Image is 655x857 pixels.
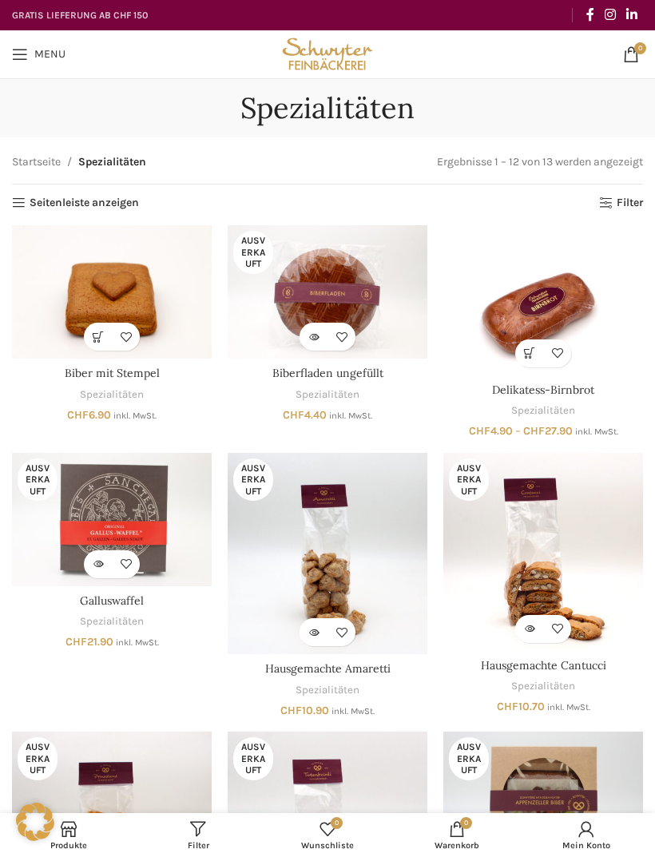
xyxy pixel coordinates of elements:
[634,42,646,54] span: 0
[515,339,543,367] a: Wähle Optionen für „Delikatess-Birnbrot“
[581,2,599,27] a: Facebook social link
[240,91,415,125] h1: Spezialitäten
[392,817,522,853] div: My cart
[280,704,329,717] bdi: 10.90
[400,840,514,851] span: Warenkorb
[392,817,522,853] a: 0 Warenkorb
[296,387,359,403] a: Spezialitäten
[84,550,112,578] a: Lese mehr über „Galluswaffel“
[279,46,377,60] a: Site logo
[12,225,212,359] a: Biber mit Stempel
[80,614,144,629] a: Spezialitäten
[4,38,73,70] a: Open mobile menu
[283,408,304,422] span: CHF
[116,637,159,648] small: inkl. MwSt.
[12,153,61,171] a: Startseite
[65,635,87,649] span: CHF
[523,424,573,438] bdi: 27.90
[113,411,157,421] small: inkl. MwSt.
[443,453,643,651] a: Hausgemachte Cantucci
[449,458,489,501] span: Ausverkauft
[621,2,643,27] a: Linkedin social link
[34,49,65,60] span: Menu
[12,453,212,586] a: Galluswaffel
[497,700,518,713] span: CHF
[515,424,521,438] span: –
[80,387,144,403] a: Spezialitäten
[263,817,392,853] div: Meine Wunschliste
[599,2,621,27] a: Instagram social link
[437,153,643,171] p: Ergebnisse 1 – 12 von 13 werden angezeigt
[481,658,606,673] a: Hausgemachte Cantucci
[522,817,651,853] a: Mein Konto
[12,153,146,171] nav: Breadcrumb
[233,737,273,780] span: Ausverkauft
[492,383,594,397] a: Delikatess-Birnbrot
[331,817,343,829] span: 0
[511,679,575,694] a: Spezialitäten
[469,424,490,438] span: CHF
[133,817,263,853] a: Filter
[272,366,383,380] a: Biberfladen ungefüllt
[283,408,327,422] bdi: 4.40
[228,453,427,654] a: Hausgemachte Amaretti
[271,840,384,851] span: Wunschliste
[84,323,112,351] a: In den Warenkorb legen: „Biber mit Stempel“
[296,683,359,698] a: Spezialitäten
[78,153,146,171] span: Spezialitäten
[575,427,618,437] small: inkl. MwSt.
[18,737,58,780] span: Ausverkauft
[530,840,643,851] span: Mein Konto
[263,817,392,853] a: 0 Wunschliste
[329,411,372,421] small: inkl. MwSt.
[233,458,273,501] span: Ausverkauft
[460,817,472,829] span: 0
[547,702,590,712] small: inkl. MwSt.
[615,38,647,70] a: 0
[65,366,160,380] a: Biber mit Stempel
[511,403,575,419] a: Spezialitäten
[228,225,427,359] a: Biberfladen ungefüllt
[265,661,391,676] a: Hausgemachte Amaretti
[449,737,489,780] span: Ausverkauft
[18,458,58,501] span: Ausverkauft
[233,231,273,273] span: Ausverkauft
[469,424,513,438] bdi: 4.90
[599,196,643,210] a: Filter
[65,635,113,649] bdi: 21.90
[279,30,377,78] img: Bäckerei Schwyter
[67,408,89,422] span: CHF
[497,700,545,713] bdi: 10.70
[280,704,302,717] span: CHF
[300,618,327,646] a: Lese mehr über „Hausgemachte Amaretti“
[300,323,327,351] a: Lese mehr über „Biberfladen ungefüllt“
[443,225,643,375] a: Delikatess-Birnbrot
[523,424,545,438] span: CHF
[80,593,144,608] a: Galluswaffel
[12,196,139,210] a: Seitenleiste anzeigen
[515,615,543,643] a: Lese mehr über „Hausgemachte Cantucci“
[141,840,255,851] span: Filter
[331,706,375,716] small: inkl. MwSt.
[12,10,148,21] strong: GRATIS LIEFERUNG AB CHF 150
[67,408,111,422] bdi: 6.90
